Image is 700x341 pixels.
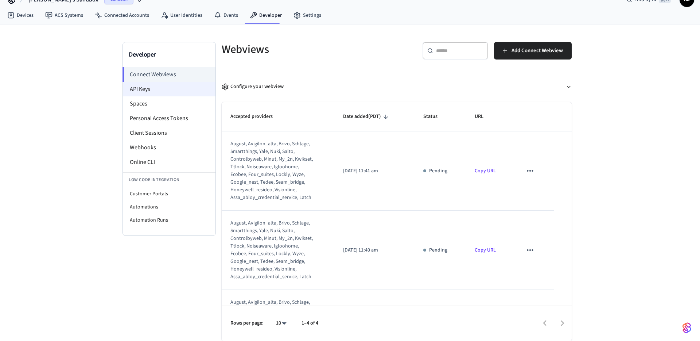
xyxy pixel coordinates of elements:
p: Pending [429,167,447,175]
img: SeamLogoGradient.69752ec5.svg [682,322,691,334]
p: Rows per page: [230,319,264,327]
li: Online CLI [123,155,215,169]
h5: Webviews [222,42,392,57]
p: 1–4 of 4 [302,319,318,327]
p: [DATE] 11:41 am [343,167,406,175]
a: Copy URL [475,246,496,254]
li: Connect Webviews [122,67,215,82]
li: Personal Access Tokens [123,111,215,126]
a: Settings [288,9,327,22]
div: august, avigilon_alta, brivo, schlage, smartthings, yale, nuki, salto, controlbyweb, minut, my_2n... [230,140,316,202]
li: Low Code Integration [123,172,215,187]
a: Devices [1,9,39,22]
a: Connected Accounts [89,9,155,22]
a: Developer [244,9,288,22]
button: Configure your webview [222,77,572,96]
span: Date added(PDT) [343,111,390,122]
li: Client Sessions [123,126,215,140]
div: Configure your webview [222,83,284,91]
p: Pending [429,246,447,254]
span: URL [475,111,493,122]
a: Copy URL [475,167,496,175]
div: 10 [272,318,290,329]
span: Accepted providers [230,111,282,122]
h3: Developer [129,50,210,60]
span: Status [423,111,447,122]
li: Customer Portals [123,187,215,200]
li: Webhooks [123,140,215,155]
li: Automation Runs [123,214,215,227]
li: API Keys [123,82,215,96]
button: Add Connect Webview [494,42,572,60]
li: Automations [123,200,215,214]
a: ACS Systems [39,9,89,22]
a: User Identities [155,9,208,22]
a: Events [208,9,244,22]
li: Spaces [123,96,215,111]
div: august, avigilon_alta, brivo, schlage, smartthings, yale, nuki, salto, controlbyweb, minut, my_2n... [230,219,316,281]
p: [DATE] 11:40 am [343,246,406,254]
span: Add Connect Webview [512,46,563,55]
